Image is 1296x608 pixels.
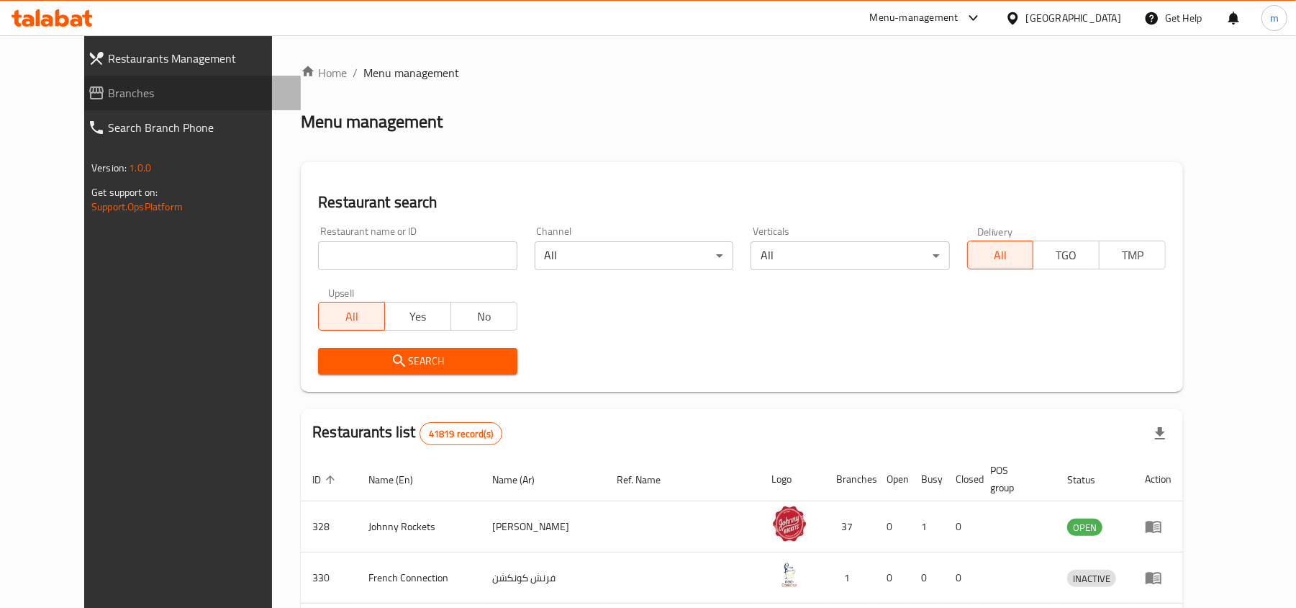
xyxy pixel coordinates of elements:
[1067,471,1114,488] span: Status
[944,457,979,501] th: Closed
[1145,518,1172,535] div: Menu
[535,241,733,270] div: All
[751,241,949,270] div: All
[368,471,432,488] span: Name (En)
[771,557,807,593] img: French Connection
[1033,241,1100,269] button: TGO
[1145,569,1172,586] div: Menu
[617,471,680,488] span: Ref. Name
[1143,416,1177,451] div: Export file
[391,306,445,327] span: Yes
[353,64,358,81] li: /
[129,158,151,177] span: 1.0.0
[318,241,517,270] input: Search for restaurant name or ID..
[910,501,944,553] td: 1
[944,501,979,553] td: 0
[318,302,385,331] button: All
[457,306,512,327] span: No
[875,553,910,604] td: 0
[357,553,481,604] td: French Connection
[825,457,875,501] th: Branches
[875,501,910,553] td: 0
[301,553,357,604] td: 330
[301,64,1183,81] nav: breadcrumb
[967,241,1034,269] button: All
[1270,10,1279,26] span: m
[420,427,502,441] span: 41819 record(s)
[357,501,481,553] td: Johnny Rockets
[330,352,505,370] span: Search
[91,158,127,177] span: Version:
[301,501,357,553] td: 328
[492,471,553,488] span: Name (Ar)
[108,50,289,67] span: Restaurants Management
[328,287,355,298] label: Upsell
[1039,245,1094,266] span: TGO
[91,197,183,216] a: Support.OpsPlatform
[76,41,301,76] a: Restaurants Management
[974,245,1028,266] span: All
[76,76,301,110] a: Branches
[1026,10,1121,26] div: [GEOGRAPHIC_DATA]
[910,553,944,604] td: 0
[875,457,910,501] th: Open
[1099,241,1166,269] button: TMP
[944,553,979,604] td: 0
[384,302,451,331] button: Yes
[108,119,289,136] span: Search Branch Phone
[870,9,959,27] div: Menu-management
[450,302,517,331] button: No
[301,110,443,133] h2: Menu management
[91,183,158,202] span: Get support on:
[771,506,807,542] img: Johnny Rockets
[990,462,1038,496] span: POS group
[420,422,502,445] div: Total records count
[312,421,502,445] h2: Restaurants list
[825,553,875,604] td: 1
[363,64,459,81] span: Menu management
[1067,519,1102,536] div: OPEN
[910,457,944,501] th: Busy
[312,471,340,488] span: ID
[76,110,301,145] a: Search Branch Phone
[318,192,1166,213] h2: Restaurant search
[1105,245,1160,266] span: TMP
[108,84,289,102] span: Branches
[481,501,606,553] td: [PERSON_NAME]
[481,553,606,604] td: فرنش كونكشن
[1067,570,1116,587] div: INACTIVE
[760,457,825,501] th: Logo
[301,64,347,81] a: Home
[318,348,517,375] button: Search
[825,501,875,553] td: 37
[1133,457,1183,501] th: Action
[325,306,379,327] span: All
[977,226,1013,236] label: Delivery
[1067,571,1116,587] span: INACTIVE
[1067,519,1102,536] span: OPEN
